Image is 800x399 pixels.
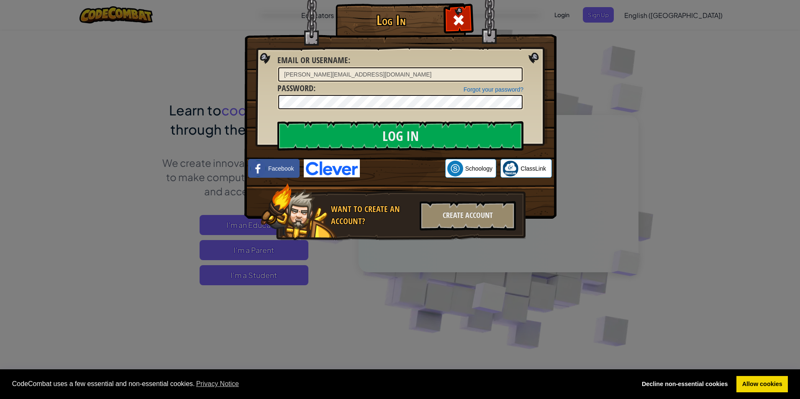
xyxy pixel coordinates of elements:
label: : [277,82,315,95]
span: CodeCombat uses a few essential and non-essential cookies. [12,378,630,390]
span: Password [277,82,313,94]
a: learn more about cookies [195,378,241,390]
a: deny cookies [636,376,733,393]
div: Want to create an account? [331,203,415,227]
label: : [277,54,350,66]
span: ClassLink [521,164,546,173]
span: Facebook [268,164,294,173]
span: Email or Username [277,54,348,66]
img: schoology.png [447,161,463,176]
img: classlink-logo-small.png [503,161,518,176]
img: clever-logo-blue.png [304,159,360,177]
h1: Log In [338,13,444,28]
a: allow cookies [736,376,788,393]
iframe: Sign in with Google Button [360,159,445,178]
img: facebook_small.png [250,161,266,176]
div: Create Account [420,201,516,230]
a: Forgot your password? [464,86,523,93]
input: Log In [277,121,523,151]
span: Schoology [465,164,492,173]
